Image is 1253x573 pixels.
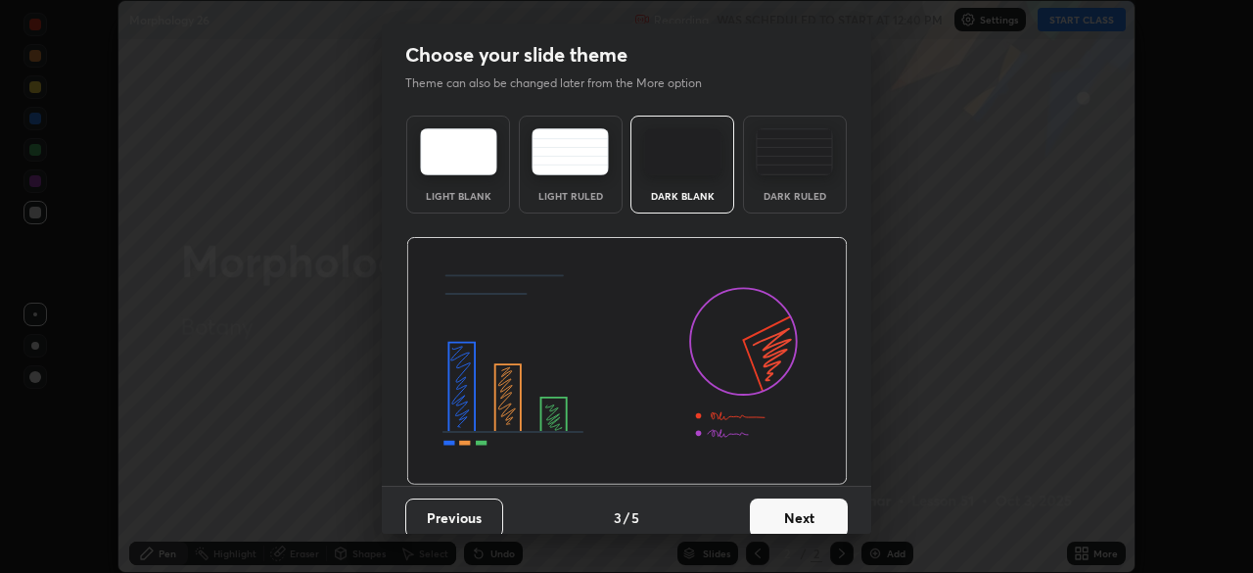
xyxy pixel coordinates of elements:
button: Next [750,499,848,538]
h2: Choose your slide theme [405,42,627,68]
h4: 5 [631,507,639,528]
img: darkRuledTheme.de295e13.svg [756,128,833,175]
h4: / [624,507,629,528]
button: Previous [405,499,503,538]
img: lightTheme.e5ed3b09.svg [420,128,497,175]
h4: 3 [614,507,622,528]
p: Theme can also be changed later from the More option [405,74,722,92]
div: Dark Blank [643,191,721,201]
img: lightRuledTheme.5fabf969.svg [532,128,609,175]
img: darkThemeBanner.d06ce4a2.svg [406,237,848,486]
img: darkTheme.f0cc69e5.svg [644,128,721,175]
div: Light Ruled [532,191,610,201]
div: Light Blank [419,191,497,201]
div: Dark Ruled [756,191,834,201]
